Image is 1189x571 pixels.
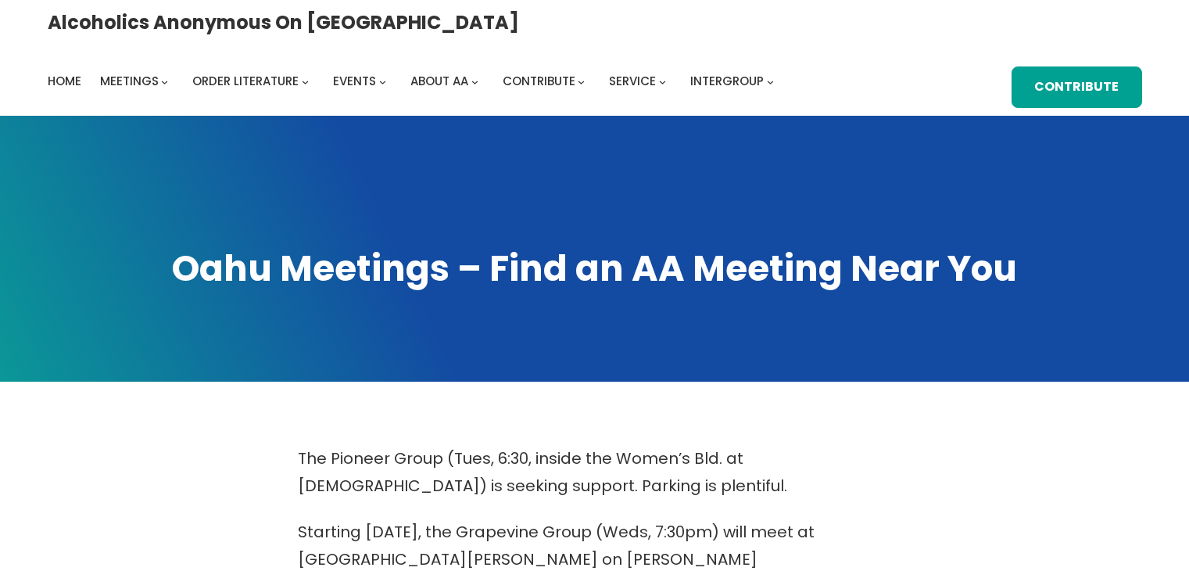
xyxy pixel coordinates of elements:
[410,73,468,89] span: About AA
[503,73,575,89] span: Contribute
[100,73,159,89] span: Meetings
[690,70,764,92] a: Intergroup
[767,78,774,85] button: Intergroup submenu
[609,70,656,92] a: Service
[333,70,376,92] a: Events
[48,70,81,92] a: Home
[48,73,81,89] span: Home
[578,78,585,85] button: Contribute submenu
[161,78,168,85] button: Meetings submenu
[333,73,376,89] span: Events
[302,78,309,85] button: Order Literature submenu
[48,244,1142,293] h1: Oahu Meetings – Find an AA Meeting Near You
[379,78,386,85] button: Events submenu
[690,73,764,89] span: Intergroup
[192,73,299,89] span: Order Literature
[100,70,159,92] a: Meetings
[503,70,575,92] a: Contribute
[471,78,478,85] button: About AA submenu
[48,70,779,92] nav: Intergroup
[410,70,468,92] a: About AA
[1012,66,1141,108] a: Contribute
[609,73,656,89] span: Service
[48,5,519,39] a: Alcoholics Anonymous on [GEOGRAPHIC_DATA]
[298,445,892,500] p: The Pioneer Group (Tues, 6:30, inside the Women’s Bld. at [DEMOGRAPHIC_DATA]) is seeking support....
[659,78,666,85] button: Service submenu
